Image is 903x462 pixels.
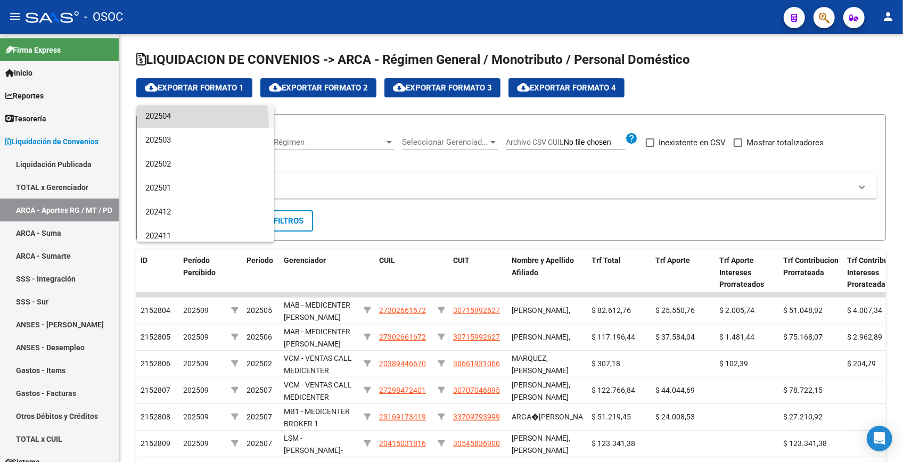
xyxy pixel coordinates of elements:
[145,152,266,176] span: 202502
[867,426,892,451] div: Open Intercom Messenger
[145,224,266,248] span: 202411
[145,176,266,200] span: 202501
[145,128,266,152] span: 202503
[145,104,266,128] span: 202504
[145,200,266,224] span: 202412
